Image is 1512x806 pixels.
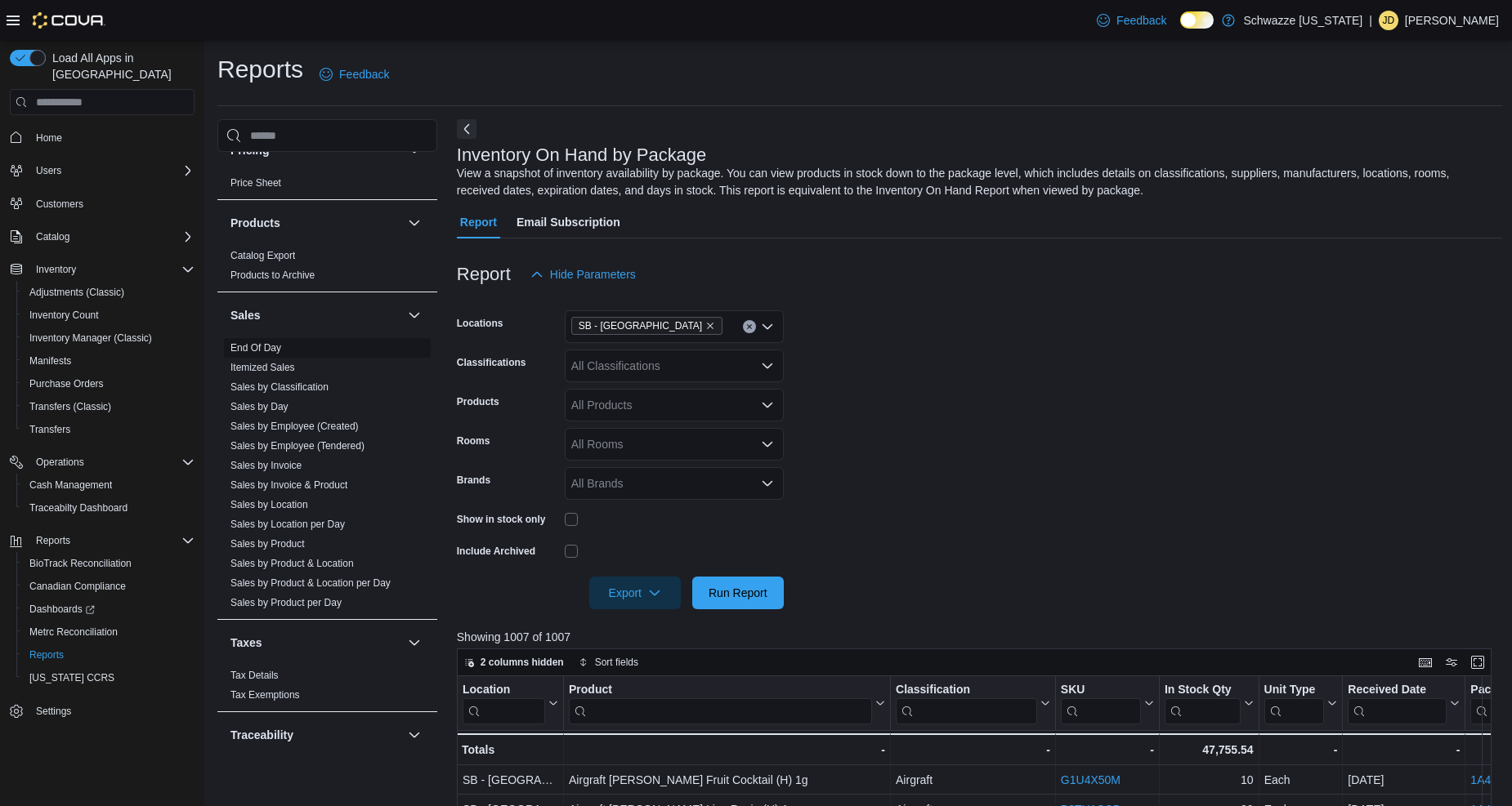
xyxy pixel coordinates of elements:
[550,266,636,283] span: Hide Parameters
[230,577,391,589] a: Sales by Product & Location per Day
[896,740,1050,759] div: -
[463,683,545,698] div: Location
[23,622,124,642] a: Metrc Reconciliation
[16,598,201,621] a: Dashboards
[23,475,119,495] a: Cash Management
[524,258,642,291] button: Hide Parameters
[230,215,401,231] button: Products
[761,477,774,490] button: Open list of options
[29,648,64,661] span: Reports
[29,161,195,180] span: Users
[1116,12,1166,29] span: Feedback
[1061,740,1154,759] div: -
[230,362,295,373] a: Itemized Sales
[462,740,558,759] div: Totals
[23,645,70,665] a: Reports
[896,771,1050,790] div: Airgraft
[3,258,201,281] button: Inventory
[230,558,354,569] a: Sales by Product & Location
[230,460,302,471] a: Sales by Invoice
[230,518,345,531] span: Sales by Location per Day
[230,635,401,651] button: Taxes
[3,529,201,552] button: Reports
[29,227,195,247] span: Catalog
[569,771,885,790] div: Airgraft [PERSON_NAME] Fruit Cocktail (H) 1g
[230,577,391,590] span: Sales by Product & Location per Day
[230,400,289,413] span: Sales by Day
[457,265,511,284] h3: Report
[1348,771,1460,790] div: [DATE]
[16,281,201,304] button: Adjustments (Classic)
[743,320,756,333] button: Clear input
[29,603,95,616] span: Dashboards
[230,596,342,609] span: Sales by Product per Day
[1348,683,1460,724] button: Received Date
[29,452,195,472] span: Operations
[230,670,279,681] a: Tax Details
[569,740,885,759] div: -
[29,452,91,472] button: Operations
[761,320,774,333] button: Open list of options
[23,374,195,394] span: Purchase Orders
[36,164,61,177] span: Users
[36,263,76,276] span: Inventory
[569,683,885,724] button: Product
[457,356,526,369] label: Classifications
[230,249,295,262] span: Catalog Export
[1165,683,1241,698] div: In Stock Qty
[230,688,300,701] span: Tax Exemptions
[1379,11,1398,30] div: Jonathan Dumont
[16,552,201,575] button: BioTrack Reconciliation
[23,668,121,688] a: [US_STATE] CCRS
[1348,740,1460,759] div: -
[595,656,638,669] span: Sort fields
[230,177,281,189] a: Price Sheet
[23,283,131,302] a: Adjustments (Classic)
[29,557,132,570] span: BioTrack Reconciliation
[230,538,305,550] a: Sales by Product
[761,359,774,372] button: Open list of options
[29,194,195,214] span: Customers
[23,283,195,302] span: Adjustments (Classic)
[457,395,499,408] label: Products
[1468,652,1487,672] button: Enter fullscreen
[230,635,262,651] h3: Taxes
[457,317,503,330] label: Locations
[1180,11,1215,29] input: Dark Mode
[709,585,767,601] span: Run Report
[23,397,195,416] span: Transfers (Classic)
[29,161,68,180] button: Users
[230,439,365,452] span: Sales by Employee (Tendered)
[692,577,784,609] button: Run Report
[29,128,69,148] a: Home
[23,328,159,348] a: Inventory Manager (Classic)
[230,269,315,281] a: Products to Archive
[313,58,396,91] a: Feedback
[29,626,118,639] span: Metrc Reconciliation
[569,683,872,698] div: Product
[217,53,303,86] h1: Reports
[29,501,127,514] span: Traceabilty Dashboard
[217,246,437,292] div: Products
[16,304,201,327] button: Inventory Count
[230,341,281,354] span: End Of Day
[29,580,126,593] span: Canadian Compliance
[3,699,201,723] button: Settings
[599,577,671,609] span: Export
[1165,740,1254,759] div: 47,755.54
[230,537,305,550] span: Sales by Product
[589,577,681,609] button: Export
[16,474,201,497] button: Cash Management
[1165,771,1254,790] div: 10
[23,397,118,416] a: Transfers (Classic)
[1405,11,1499,30] p: [PERSON_NAME]
[230,479,347,492] span: Sales by Invoice & Product
[463,683,545,724] div: Location
[230,381,329,394] span: Sales by Classification
[1061,683,1154,724] button: SKU
[1090,4,1173,37] a: Feedback
[29,701,78,721] a: Settings
[457,119,476,139] button: Next
[29,354,71,367] span: Manifests
[3,159,201,182] button: Users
